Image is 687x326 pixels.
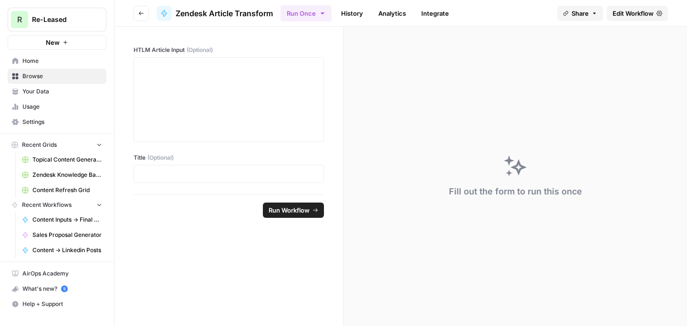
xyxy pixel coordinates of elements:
[8,296,106,312] button: Help + Support
[449,185,582,198] div: Fill out the form to run this once
[8,281,106,296] button: What's new? 5
[613,9,654,18] span: Edit Workflow
[22,87,102,96] span: Your Data
[32,171,102,179] span: Zendesk Knowledge Base Update
[18,227,106,243] a: Sales Proposal Generator
[46,38,60,47] span: New
[8,53,106,69] a: Home
[335,6,369,21] a: History
[61,285,68,292] a: 5
[373,6,412,21] a: Analytics
[32,215,102,224] span: Content Inputs -> Final Outputs
[22,72,102,81] span: Browse
[22,102,102,111] span: Usage
[32,246,102,255] span: Content -> Linkedin Posts
[8,266,106,281] a: AirOps Academy
[8,84,106,99] a: Your Data
[8,99,106,114] a: Usage
[22,118,102,126] span: Settings
[156,6,273,21] a: Zendesk Article Transform
[32,231,102,239] span: Sales Proposal Generator
[22,201,72,209] span: Recent Workflows
[557,6,603,21] button: Share
[134,153,324,162] label: Title
[416,6,455,21] a: Integrate
[18,183,106,198] a: Content Refresh Grid
[281,5,332,21] button: Run Once
[22,141,57,149] span: Recent Grids
[18,243,106,258] a: Content -> Linkedin Posts
[32,15,90,24] span: Re-Leased
[17,14,22,25] span: R
[22,57,102,65] span: Home
[22,300,102,308] span: Help + Support
[18,152,106,167] a: Topical Content Generation Grid
[607,6,668,21] a: Edit Workflow
[8,138,106,152] button: Recent Grids
[176,8,273,19] span: Zendesk Article Transform
[187,46,213,54] span: (Optional)
[269,205,310,215] span: Run Workflow
[8,69,106,84] a: Browse
[32,155,102,164] span: Topical Content Generation Grid
[18,212,106,227] a: Content Inputs -> Final Outputs
[147,153,174,162] span: (Optional)
[18,167,106,183] a: Zendesk Knowledge Base Update
[8,282,106,296] div: What's new?
[263,203,324,218] button: Run Workflow
[8,35,106,50] button: New
[134,46,324,54] label: HTLM Article Input
[32,186,102,194] span: Content Refresh Grid
[63,286,65,291] text: 5
[8,114,106,130] a: Settings
[8,8,106,31] button: Workspace: Re-Leased
[8,198,106,212] button: Recent Workflows
[22,269,102,278] span: AirOps Academy
[572,9,589,18] span: Share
